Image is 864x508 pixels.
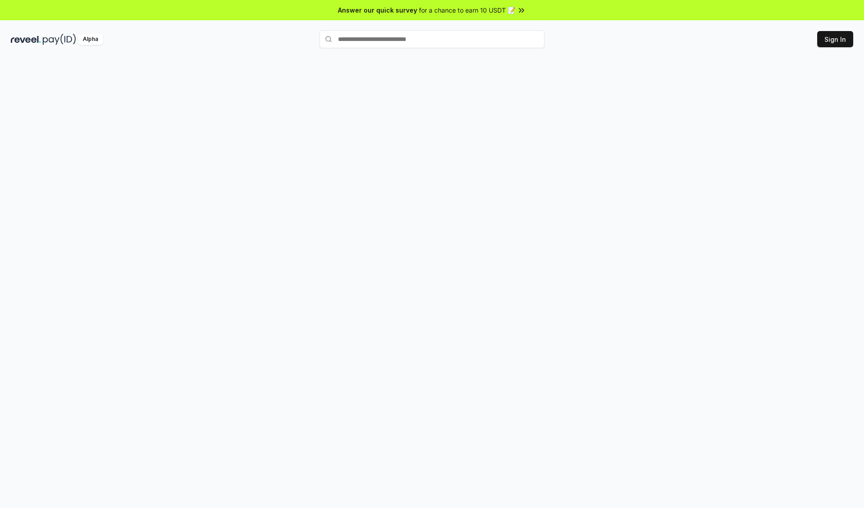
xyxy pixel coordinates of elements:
span: Answer our quick survey [338,5,417,15]
div: Alpha [78,34,103,45]
span: for a chance to earn 10 USDT 📝 [419,5,515,15]
img: reveel_dark [11,34,41,45]
button: Sign In [817,31,853,47]
img: pay_id [43,34,76,45]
